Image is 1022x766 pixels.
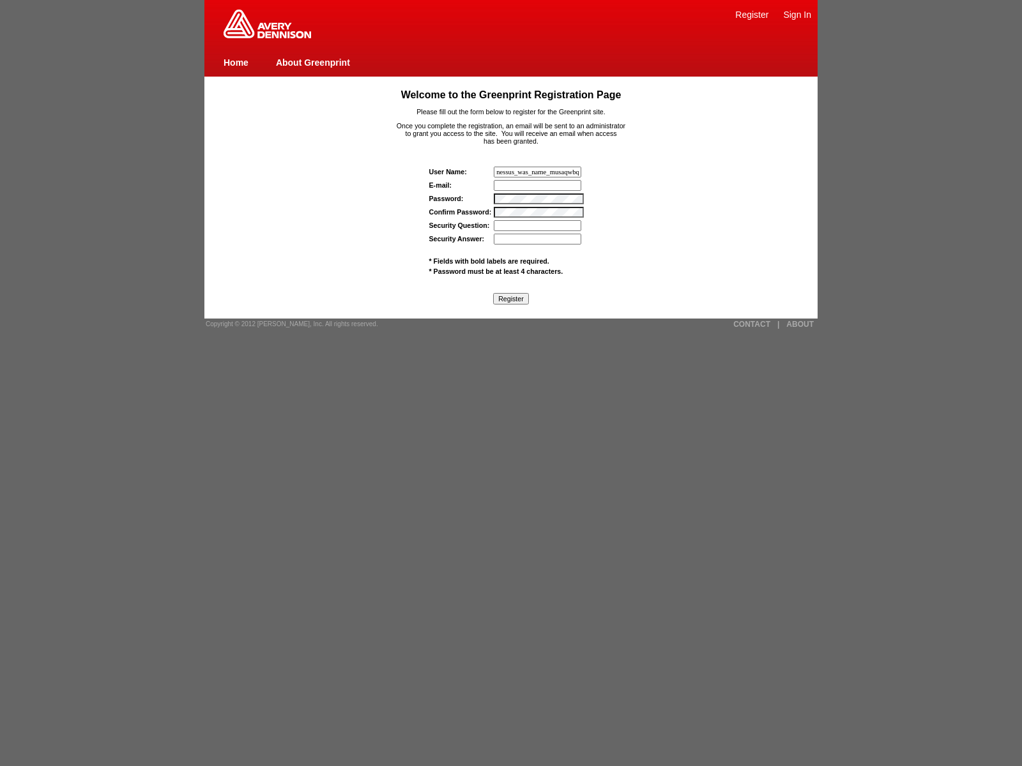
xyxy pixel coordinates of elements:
a: About Greenprint [276,57,350,68]
h1: Welcome to the Greenprint Registration Page [229,89,793,101]
label: E-mail: [429,181,452,189]
span: Copyright © 2012 [PERSON_NAME], Inc. All rights reserved. [206,320,378,327]
label: Security Question: [429,222,490,229]
p: Please fill out the form below to register for the Greenprint site. [229,108,793,116]
span: * Fields with bold labels are required. [429,257,549,265]
a: | [777,320,779,329]
a: Home [224,57,248,68]
a: ABOUT [786,320,814,329]
label: Security Answer: [429,235,485,243]
strong: User Name: [429,168,467,176]
img: Home [224,10,311,38]
label: Confirm Password: [429,208,492,216]
a: Register [735,10,768,20]
span: * Password must be at least 4 characters. [429,267,563,275]
label: Password: [429,195,464,202]
p: Once you complete the registration, an email will be sent to an administrator to grant you access... [229,122,793,145]
a: Sign In [783,10,811,20]
a: CONTACT [733,320,770,329]
input: Register [493,293,529,304]
a: Greenprint [224,32,311,40]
